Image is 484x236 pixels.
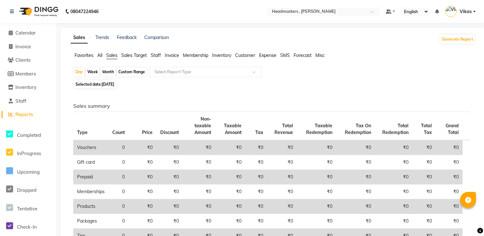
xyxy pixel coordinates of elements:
[224,123,242,135] span: Taxable Amount
[86,67,99,76] div: Week
[74,80,116,88] span: Selected date:
[17,150,41,156] span: InProgress
[245,170,267,185] td: ₹0
[73,170,108,185] td: Prepaid
[215,199,245,214] td: ₹0
[129,214,156,229] td: ₹0
[421,123,432,135] span: Total Tax
[245,140,267,155] td: ₹0
[267,185,297,199] td: ₹0
[144,35,169,40] a: Comparison
[345,123,371,135] span: Tax On Redemption
[129,155,156,170] td: ₹0
[17,224,37,230] span: Check-In
[15,71,36,77] span: Members
[2,111,54,118] a: Reports
[436,170,463,185] td: ₹0
[70,3,99,20] b: 08047224946
[194,116,211,135] span: Non-taxable Amount
[436,155,463,170] td: ₹0
[412,199,436,214] td: ₹0
[412,140,436,155] td: ₹0
[156,214,183,229] td: ₹0
[436,199,463,214] td: ₹0
[457,210,478,230] iframe: chat widget
[112,130,125,135] span: Count
[106,52,117,58] span: Sales
[2,98,54,105] a: Staff
[151,52,161,58] span: Staff
[102,82,114,87] span: [DATE]
[183,140,215,155] td: ₹0
[2,29,54,37] a: Calendar
[267,199,297,214] td: ₹0
[297,170,336,185] td: ₹0
[267,140,297,155] td: ₹0
[440,35,475,44] button: Generate Report
[95,35,109,40] a: Trends
[306,123,332,135] span: Taxable Redemption
[267,214,297,229] td: ₹0
[297,140,336,155] td: ₹0
[235,52,255,58] span: Customer
[436,185,463,199] td: ₹0
[15,98,26,104] span: Staff
[267,155,297,170] td: ₹0
[121,52,147,58] span: Sales Target
[117,35,137,40] a: Feedback
[117,67,147,76] div: Custom Range
[97,52,102,58] span: All
[15,111,33,117] span: Reports
[129,140,156,155] td: ₹0
[2,57,54,64] a: Clients
[375,185,412,199] td: ₹0
[215,214,245,229] td: ₹0
[412,155,436,170] td: ₹0
[375,170,412,185] td: ₹0
[336,170,375,185] td: ₹0
[375,140,412,155] td: ₹0
[215,170,245,185] td: ₹0
[129,170,156,185] td: ₹0
[183,199,215,214] td: ₹0
[17,132,41,138] span: Completed
[2,70,54,78] a: Members
[108,170,129,185] td: 0
[108,140,129,155] td: 0
[436,214,463,229] td: ₹0
[2,84,54,91] a: Inventory
[142,130,153,135] span: Price
[129,199,156,214] td: ₹0
[16,3,60,20] img: logo
[73,199,108,214] td: Products
[215,155,245,170] td: ₹0
[165,52,179,58] span: Invoice
[215,140,245,155] td: ₹0
[460,8,472,15] span: Vikas
[245,185,267,199] td: ₹0
[2,43,54,51] a: Invoice
[412,170,436,185] td: ₹0
[336,140,375,155] td: ₹0
[245,214,267,229] td: ₹0
[412,214,436,229] td: ₹0
[156,140,183,155] td: ₹0
[280,52,290,58] span: SMS
[77,130,88,135] span: Type
[183,185,215,199] td: ₹0
[245,199,267,214] td: ₹0
[183,52,208,58] span: Membership
[73,185,108,199] td: Memberships
[297,199,336,214] td: ₹0
[183,155,215,170] td: ₹0
[336,155,375,170] td: ₹0
[274,123,293,135] span: Total Revenue
[294,52,312,58] span: Forecast
[156,155,183,170] td: ₹0
[15,30,36,36] span: Calendar
[108,185,129,199] td: 0
[108,199,129,214] td: 0
[15,84,36,90] span: Inventory
[375,214,412,229] td: ₹0
[215,185,245,199] td: ₹0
